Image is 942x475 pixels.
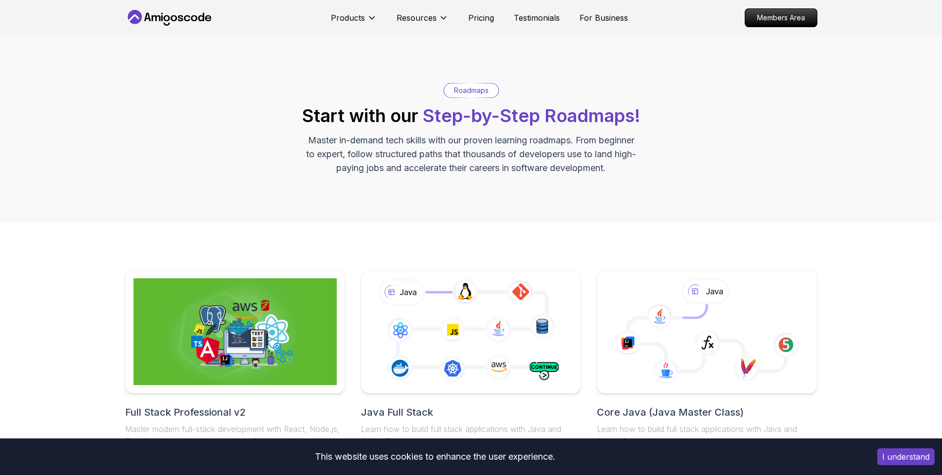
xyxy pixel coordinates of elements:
p: Learn how to build full stack applications with Java and Spring Boot [597,423,817,447]
a: Members Area [745,8,817,27]
p: Master in-demand tech skills with our proven learning roadmaps. From beginner to expert, follow s... [305,133,637,175]
a: For Business [580,12,628,24]
h2: Full Stack Professional v2 [125,405,345,419]
p: Roadmaps [454,86,489,95]
img: Full Stack Professional v2 [134,278,337,385]
p: Learn how to build full stack applications with Java and Spring Boot [361,423,581,447]
a: Testimonials [514,12,560,24]
a: Pricing [468,12,494,24]
a: Java Full StackLearn how to build full stack applications with Java and Spring Boot29 Courses4 Bu... [361,270,581,463]
p: Resources [397,12,437,24]
span: Step-by-Step Roadmaps! [423,105,640,127]
p: Members Area [745,9,817,27]
div: This website uses cookies to enhance the user experience. [7,446,862,468]
button: Accept cookies [877,448,935,465]
button: Products [331,12,377,32]
h2: Java Full Stack [361,405,581,419]
a: Core Java (Java Master Class)Learn how to build full stack applications with Java and Spring Boot... [597,270,817,463]
h2: Core Java (Java Master Class) [597,405,817,419]
p: Master modern full-stack development with React, Node.js, TypeScript, and cloud deployment. Build... [125,423,345,459]
a: Full Stack Professional v2Full Stack Professional v2Master modern full-stack development with Rea... [125,270,345,475]
button: Resources [397,12,449,32]
p: Products [331,12,365,24]
h2: Start with our [302,106,640,126]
